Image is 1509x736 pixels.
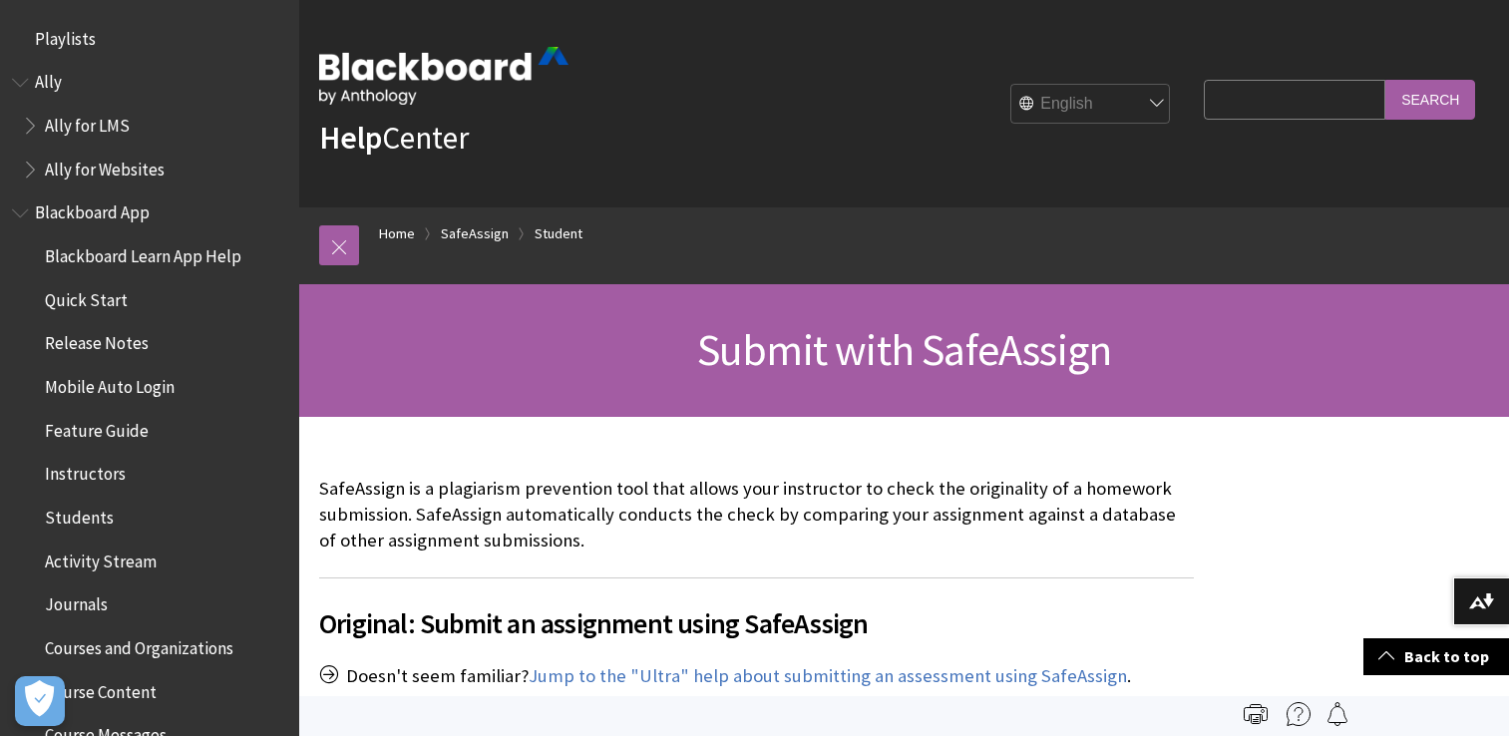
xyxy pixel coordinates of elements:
[45,545,157,571] span: Activity Stream
[45,501,114,528] span: Students
[529,664,1127,688] a: Jump to the "Ultra" help about submitting an assessment using SafeAssign
[45,675,157,702] span: Course Content
[441,221,509,246] a: SafeAssign
[45,283,128,310] span: Quick Start
[45,631,233,658] span: Courses and Organizations
[319,118,469,158] a: HelpCenter
[379,221,415,246] a: Home
[1325,702,1349,726] img: Follow this page
[35,196,150,223] span: Blackboard App
[1287,702,1311,726] img: More help
[45,458,126,485] span: Instructors
[35,66,62,93] span: Ally
[35,22,96,49] span: Playlists
[1363,638,1509,675] a: Back to top
[12,66,287,186] nav: Book outline for Anthology Ally Help
[12,22,287,56] nav: Book outline for Playlists
[319,118,382,158] strong: Help
[45,239,241,266] span: Blackboard Learn App Help
[319,663,1194,689] p: Doesn't seem familiar? .
[1011,85,1171,125] select: Site Language Selector
[1385,80,1475,119] input: Search
[45,370,175,397] span: Mobile Auto Login
[697,322,1111,377] span: Submit with SafeAssign
[45,588,108,615] span: Journals
[15,676,65,726] button: Open Preferences
[319,602,1194,644] span: Original: Submit an assignment using SafeAssign
[45,414,149,441] span: Feature Guide
[319,476,1194,554] p: SafeAssign is a plagiarism prevention tool that allows your instructor to check the originality o...
[535,221,582,246] a: Student
[1244,702,1268,726] img: Print
[45,327,149,354] span: Release Notes
[45,109,130,136] span: Ally for LMS
[319,47,568,105] img: Blackboard by Anthology
[45,153,165,180] span: Ally for Websites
